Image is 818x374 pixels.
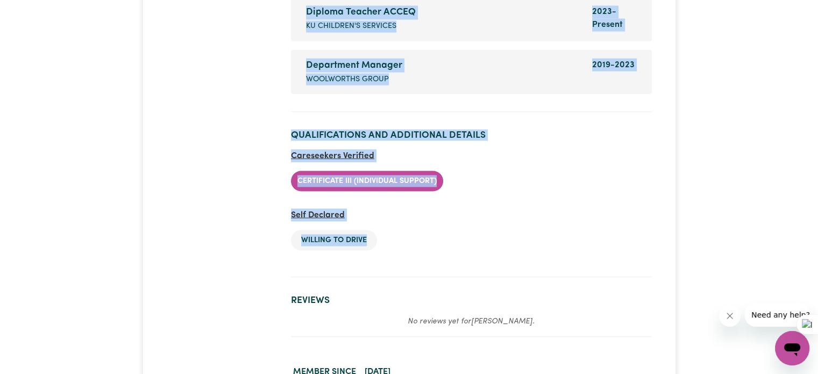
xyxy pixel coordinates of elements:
[719,305,741,327] iframe: Close message
[745,303,809,327] iframe: Message from company
[291,210,345,219] span: Self Declared
[306,5,579,19] div: Diploma Teacher ACCEQ
[291,230,377,250] li: Willing to drive
[291,294,652,306] h2: Reviews
[306,73,389,85] span: Woolworths Group
[291,171,443,191] li: Certificate III (Individual Support)
[291,151,374,160] span: Careseekers Verified
[408,317,535,325] em: No reviews yet for [PERSON_NAME] .
[306,20,396,32] span: KU children's Services
[775,331,809,365] iframe: Button to launch messaging window
[306,58,579,72] div: Department Manager
[291,129,652,140] h2: Qualifications and Additional Details
[6,8,65,16] span: Need any help?
[592,60,635,69] span: 2019 - 2023
[592,8,623,29] span: 2023 - Present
